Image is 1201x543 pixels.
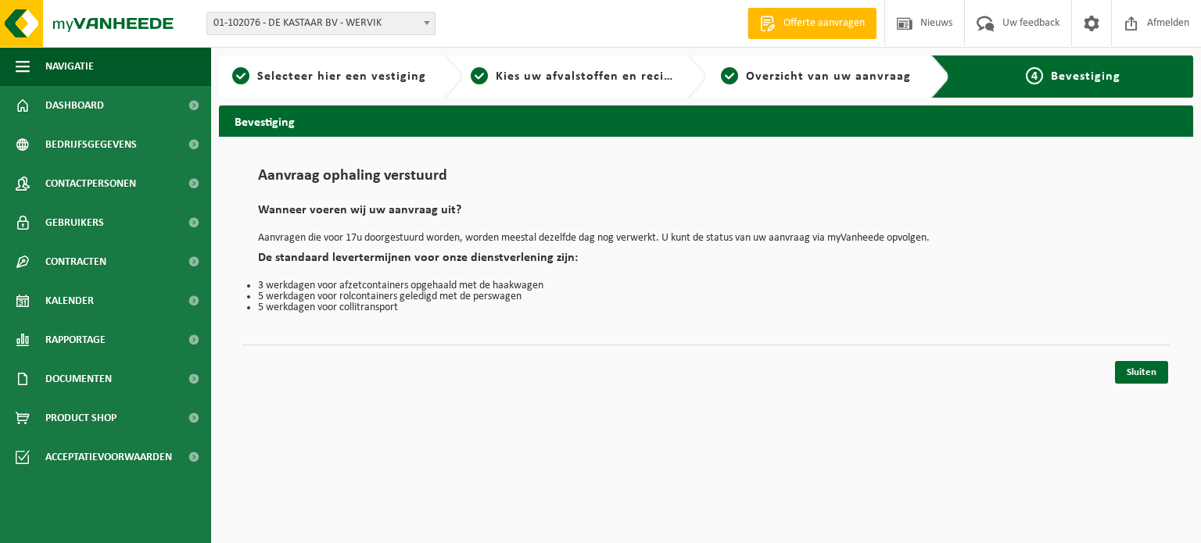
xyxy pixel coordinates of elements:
[206,12,436,35] span: 01-102076 - DE KASTAAR BV - WERVIK
[45,438,172,477] span: Acceptatievoorwaarden
[45,125,137,164] span: Bedrijfsgegevens
[45,281,94,320] span: Kalender
[45,86,104,125] span: Dashboard
[207,13,435,34] span: 01-102076 - DE KASTAAR BV - WERVIK
[1051,70,1120,83] span: Bevestiging
[471,67,676,86] a: 2Kies uw afvalstoffen en recipiënten
[258,252,1154,273] h2: De standaard levertermijnen voor onze dienstverlening zijn:
[258,204,1154,225] h2: Wanneer voeren wij uw aanvraag uit?
[45,203,104,242] span: Gebruikers
[721,67,738,84] span: 3
[45,398,117,438] span: Product Shop
[471,67,488,84] span: 2
[496,70,711,83] span: Kies uw afvalstoffen en recipiënten
[258,291,1154,302] li: 5 werkdagen voor rolcontainers geledigd met de perswagen
[714,67,919,86] a: 3Overzicht van uw aanvraag
[1115,361,1168,384] a: Sluiten
[258,280,1154,291] li: 3 werkdagen voor afzetcontainers opgehaald met de haakwagen
[45,164,136,203] span: Contactpersonen
[227,67,432,86] a: 1Selecteer hier een vestiging
[258,233,1154,244] p: Aanvragen die voor 17u doorgestuurd worden, worden meestal dezelfde dag nog verwerkt. U kunt de s...
[45,47,94,86] span: Navigatie
[746,70,911,83] span: Overzicht van uw aanvraag
[780,16,869,31] span: Offerte aanvragen
[258,302,1154,313] li: 5 werkdagen voor collitransport
[1026,67,1043,84] span: 4
[258,168,1154,192] h1: Aanvraag ophaling verstuurd
[45,242,106,281] span: Contracten
[45,359,112,398] span: Documenten
[219,105,1193,136] h2: Bevestiging
[747,8,877,39] a: Offerte aanvragen
[257,70,426,83] span: Selecteer hier een vestiging
[45,320,106,359] span: Rapportage
[232,67,249,84] span: 1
